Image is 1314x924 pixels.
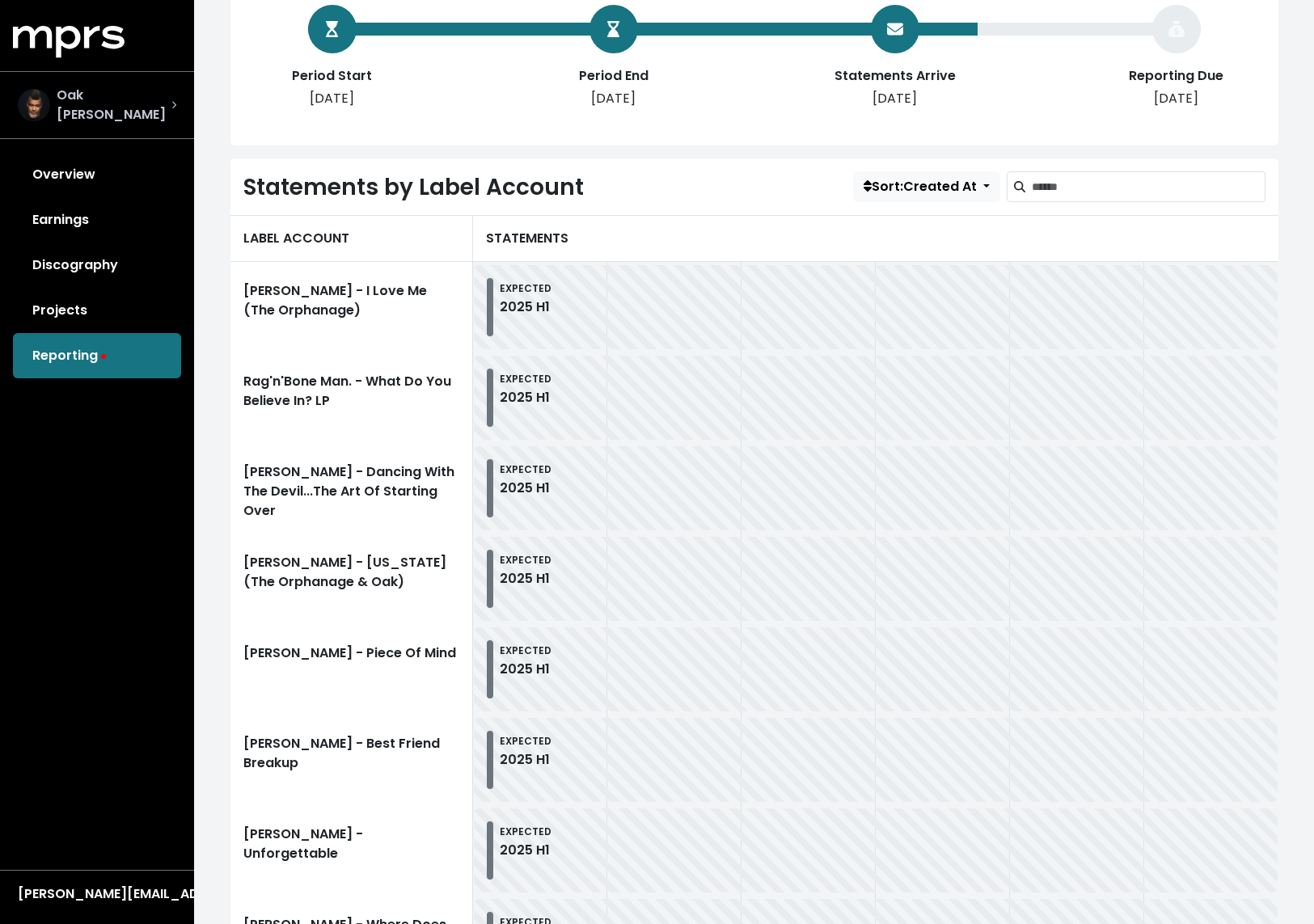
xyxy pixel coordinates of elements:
[830,66,960,86] div: Statements Arrive
[268,89,397,108] div: [DATE]
[13,288,181,333] a: Projects
[500,825,551,838] small: EXPECTED
[230,624,473,715] a: [PERSON_NAME] - Piece Of Mind
[18,884,176,904] div: [PERSON_NAME][EMAIL_ADDRESS][DOMAIN_NAME]
[549,66,678,86] div: Period End
[230,215,473,262] div: LABEL ACCOUNT
[500,297,551,317] div: 2025 H1
[500,553,551,567] small: EXPECTED
[18,89,50,121] img: The selected account / producer
[13,32,125,50] a: mprs logo
[500,388,551,407] div: 2025 H1
[13,884,181,905] button: [PERSON_NAME][EMAIL_ADDRESS][DOMAIN_NAME]
[230,534,473,624] a: [PERSON_NAME] - [US_STATE] (The Orphanage & Oak)
[13,197,181,243] a: Earnings
[500,734,551,748] small: EXPECTED
[500,462,551,476] small: EXPECTED
[230,443,473,534] a: [PERSON_NAME] - Dancing With The Devil...The Art Of Starting Over
[268,66,397,86] div: Period Start
[13,152,181,197] a: Overview
[1112,89,1241,108] div: [DATE]
[500,569,551,589] div: 2025 H1
[500,281,551,295] small: EXPECTED
[243,174,584,201] h2: Statements by Label Account
[500,372,551,386] small: EXPECTED
[473,215,1278,262] div: STATEMENTS
[500,750,551,770] div: 2025 H1
[230,805,473,896] a: [PERSON_NAME] - Unforgettable
[853,171,1000,202] button: Sort:Created At
[830,89,960,108] div: [DATE]
[230,262,473,352] a: [PERSON_NAME] - I Love Me (The Orphanage)
[500,479,551,498] div: 2025 H1
[230,715,473,805] a: [PERSON_NAME] - Best Friend Breakup
[500,643,551,657] small: EXPECTED
[1032,171,1265,202] input: Search label accounts
[1112,66,1241,86] div: Reporting Due
[549,89,678,108] div: [DATE]
[57,86,171,124] span: Oak [PERSON_NAME]
[230,352,473,443] a: Rag'n'Bone Man. - What Do You Believe In? LP
[864,177,977,196] span: Sort: Created At
[500,841,551,860] div: 2025 H1
[500,660,551,679] div: 2025 H1
[13,243,181,288] a: Discography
